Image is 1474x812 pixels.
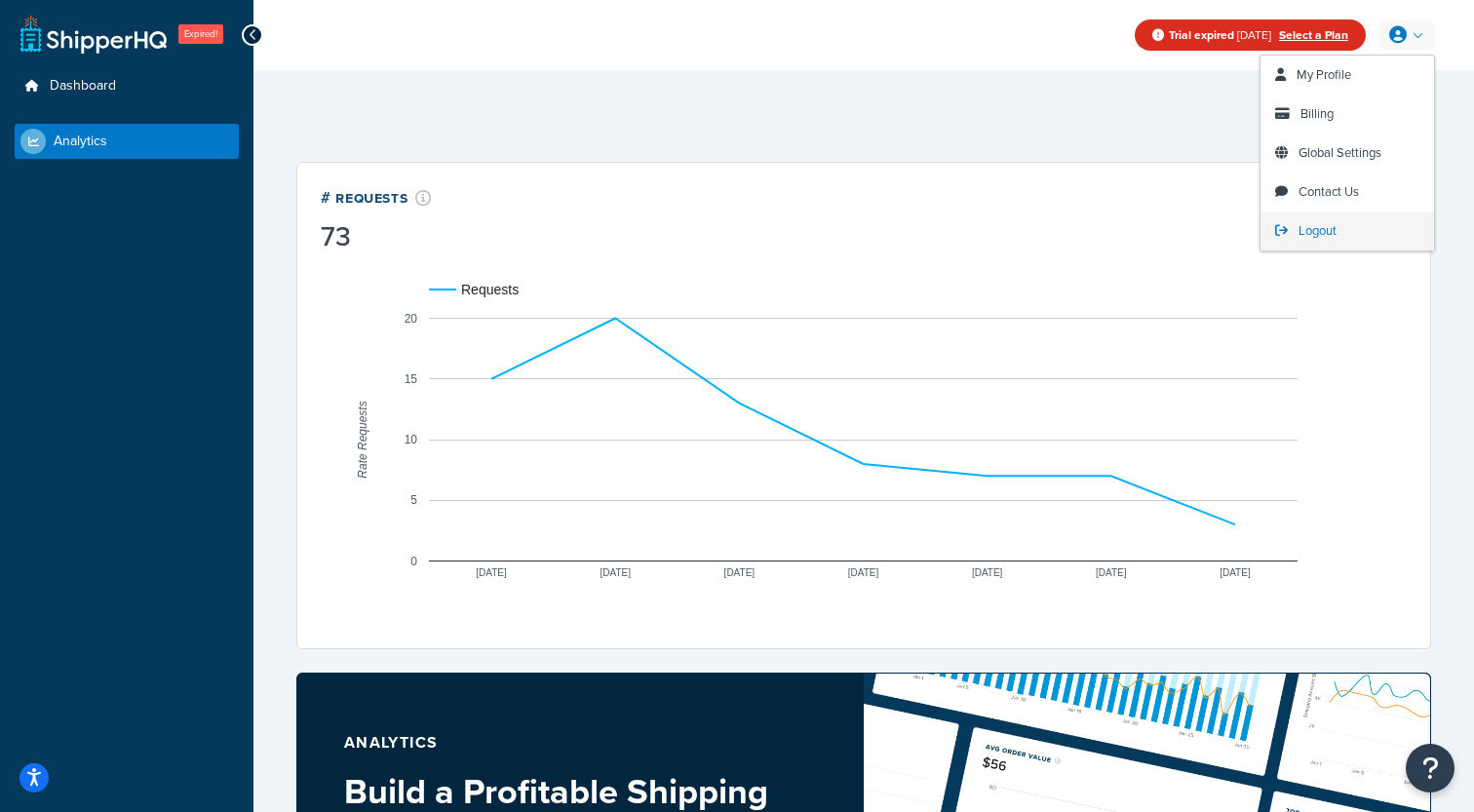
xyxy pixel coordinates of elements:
text: [DATE] [724,567,756,578]
text: [DATE] [600,567,631,578]
span: Analytics [54,134,107,150]
text: [DATE] [1096,567,1127,578]
a: My Profile [1261,56,1434,95]
svg: A chart. [321,254,1407,625]
a: Global Settings [1261,134,1434,173]
text: 15 [405,372,418,386]
span: Logout [1299,221,1337,240]
text: Rate Requests [356,401,369,478]
a: Analytics [15,124,239,159]
p: Analytics [344,729,817,756]
a: Logout [1261,212,1434,251]
span: Billing [1300,104,1334,123]
button: Open Resource Center [1406,744,1455,793]
span: My Profile [1297,65,1351,84]
a: Contact Us [1261,173,1434,212]
span: [DATE] [1169,26,1271,44]
text: Requests [461,282,519,297]
strong: Trial expired [1169,26,1234,44]
span: Dashboard [50,78,116,95]
text: [DATE] [1220,567,1251,578]
text: [DATE] [476,567,507,578]
text: 20 [405,312,418,326]
span: Global Settings [1299,143,1381,162]
div: 73 [321,223,432,251]
text: 0 [410,555,417,568]
span: Expired! [178,24,223,44]
text: [DATE] [972,567,1003,578]
text: [DATE] [848,567,879,578]
text: 5 [410,493,417,507]
div: # Requests [321,186,432,209]
a: Dashboard [15,68,239,104]
text: 10 [405,433,418,446]
a: Billing [1261,95,1434,134]
span: Contact Us [1299,182,1359,201]
a: Select a Plan [1279,26,1348,44]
